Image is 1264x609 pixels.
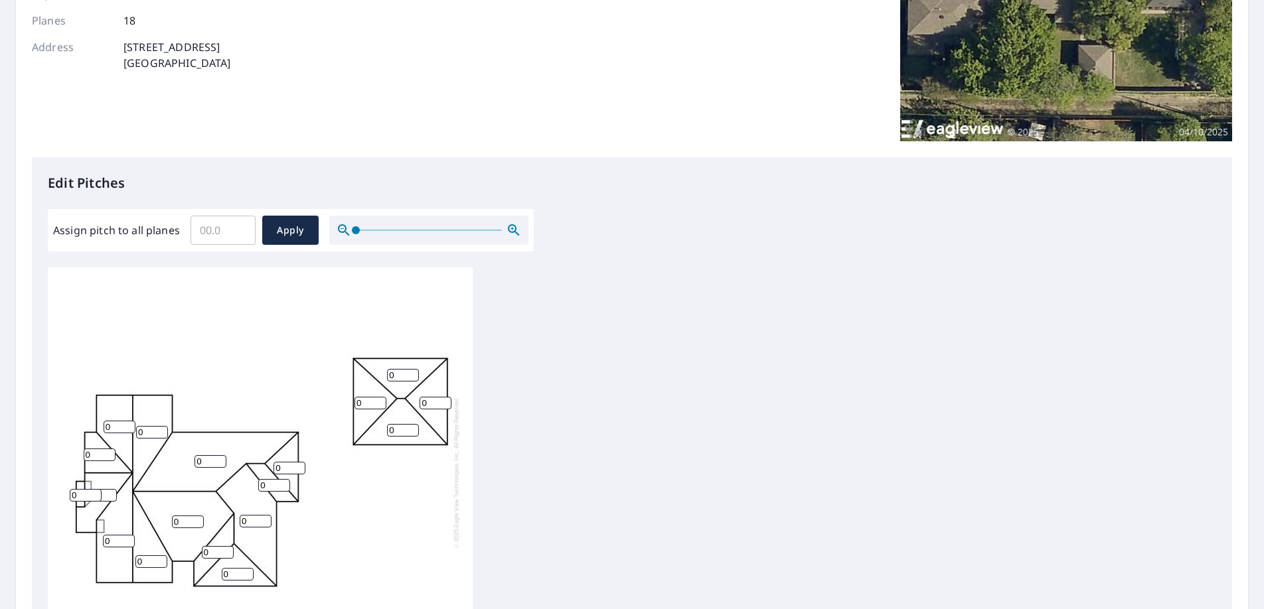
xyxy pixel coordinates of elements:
button: Apply [262,216,319,245]
input: 00.0 [191,212,256,249]
p: Planes [32,13,112,29]
p: 18 [123,13,135,29]
p: [STREET_ADDRESS] [GEOGRAPHIC_DATA] [123,39,231,71]
span: Apply [273,222,308,239]
label: Assign pitch to all planes [53,222,180,238]
p: Edit Pitches [48,173,1216,193]
p: Address [32,39,112,71]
